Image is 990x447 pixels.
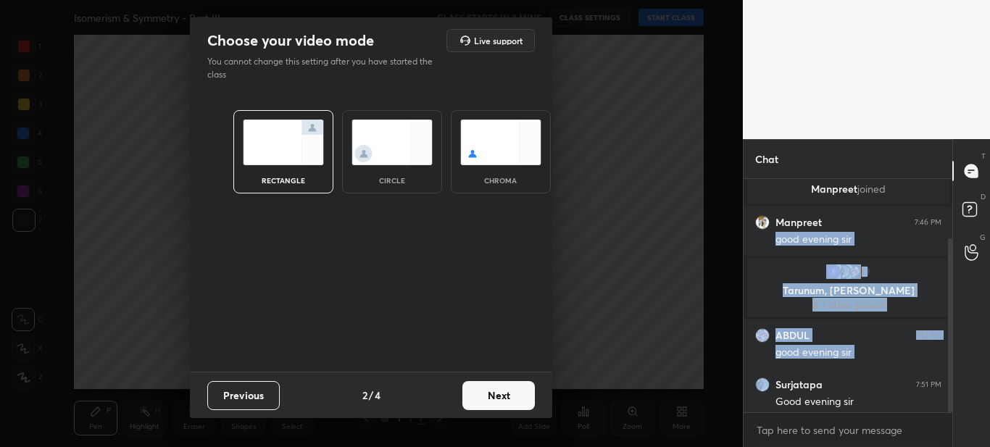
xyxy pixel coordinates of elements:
p: & 1 other joined [756,299,941,311]
button: Previous [207,381,280,410]
div: circle [363,177,421,184]
div: 7:51 PM [916,331,941,340]
img: circleScreenIcon.acc0effb.svg [352,120,433,165]
div: chroma [472,177,530,184]
img: 65cbb611ac70431db6a0b0cf3895a611.jpg [755,328,770,343]
img: 6fa97b15c46443f8b71bb153f73d0124.26135820_3 [836,264,850,279]
p: G [980,232,986,243]
div: rectangle [254,177,312,184]
img: 6fa97b15c46443f8b71bb153f73d0124.26135820_3 [755,377,770,392]
img: 3 [825,264,840,279]
h6: Manpreet [775,216,822,229]
p: Tarunum, [PERSON_NAME] [756,285,941,296]
p: D [981,191,986,202]
div: Good evening sir [775,395,941,409]
h6: Surjatapa [775,378,823,391]
p: T [981,151,986,162]
img: chromaScreenIcon.c19ab0a0.svg [460,120,541,165]
div: 7:51 PM [916,380,941,389]
p: Manpreet [756,183,941,195]
img: normalScreenIcon.ae25ed63.svg [243,120,324,165]
div: 7:46 PM [915,218,941,227]
p: Chat [744,140,790,178]
div: grid [744,179,953,412]
img: 65cbb611ac70431db6a0b0cf3895a611.jpg [846,264,860,279]
h6: ABDUL [775,329,810,342]
div: good evening sir [775,346,941,360]
img: e4bfc5c98d644823944087406a385e7c.jpg [755,215,770,230]
h4: / [369,388,373,403]
div: good evening sir [775,233,941,247]
span: joined [857,182,886,196]
h5: Live support [474,36,523,45]
p: You cannot change this setting after you have started the class [207,55,442,81]
h2: Choose your video mode [207,31,374,50]
div: 1 [856,264,870,279]
button: Next [462,381,535,410]
h4: 4 [375,388,380,403]
h4: 2 [362,388,367,403]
